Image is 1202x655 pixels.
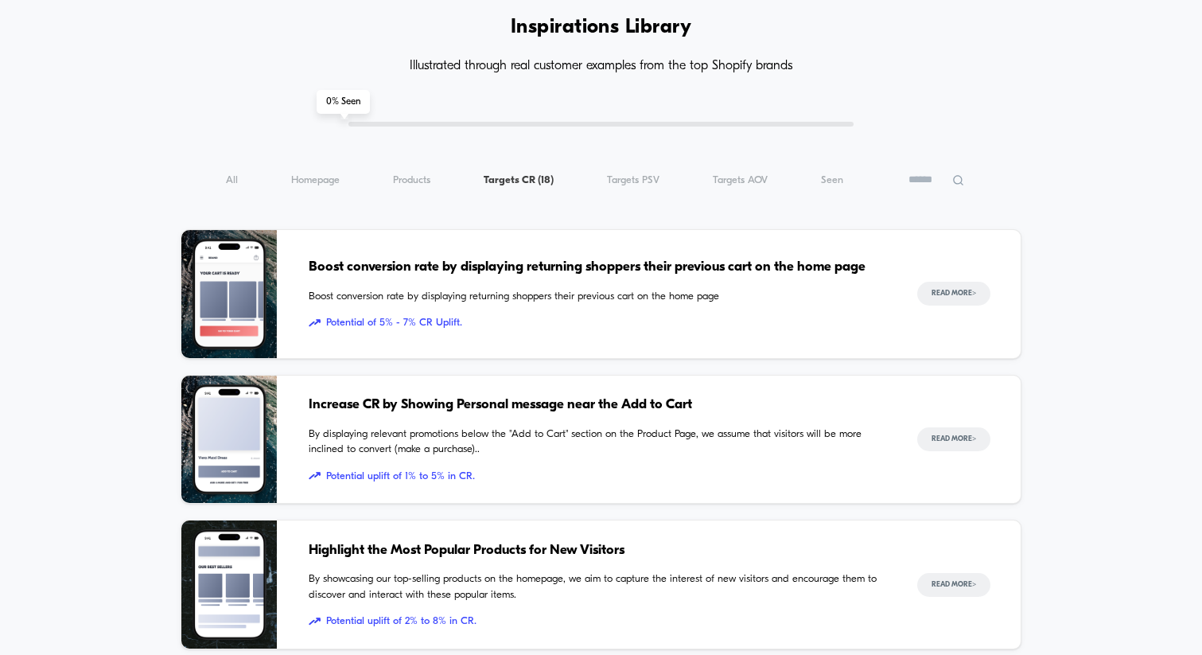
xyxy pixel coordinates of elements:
span: Seen [821,174,843,186]
h4: Illustrated through real customer examples from the top Shopify brands [181,59,1022,74]
span: ( 18 ) [538,175,554,185]
img: Boost conversion rate by displaying returning shoppers their previous cart on the home page [181,230,277,358]
span: All [226,174,238,186]
span: Homepage [291,174,340,186]
span: Targets AOV [713,174,768,186]
span: Highlight the Most Popular Products for New Visitors [309,540,886,561]
span: Targets CR [484,174,554,186]
span: Potential uplift of 2% to 8% in CR. [309,614,886,630]
img: By showcasing our top-selling products on the homepage, we aim to capture the interest of new vis... [181,520,277,649]
button: Read More> [917,573,990,597]
span: Boost conversion rate by displaying returning shoppers their previous cart on the home page [309,257,886,278]
button: Read More> [917,282,990,306]
h1: Inspirations Library [511,16,692,39]
span: By showcasing our top-selling products on the homepage, we aim to capture the interest of new vis... [309,571,886,602]
span: Potential uplift of 1% to 5% in CR. [309,469,886,485]
button: Read More> [917,427,990,451]
span: Targets PSV [607,174,659,186]
span: Products [393,174,430,186]
span: Boost conversion rate by displaying returning shoppers their previous cart on the home page [309,289,886,305]
img: By displaying relevant promotions below the "Add to Cart" section on the Product Page, we assume ... [181,376,277,504]
span: Increase CR by Showing Personal message near the Add to Cart [309,395,886,415]
span: 0 % Seen [317,90,370,114]
span: Potential of 5% - 7% CR Uplift. [309,315,886,331]
span: By displaying relevant promotions below the "Add to Cart" section on the Product Page, we assume ... [309,427,886,458]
